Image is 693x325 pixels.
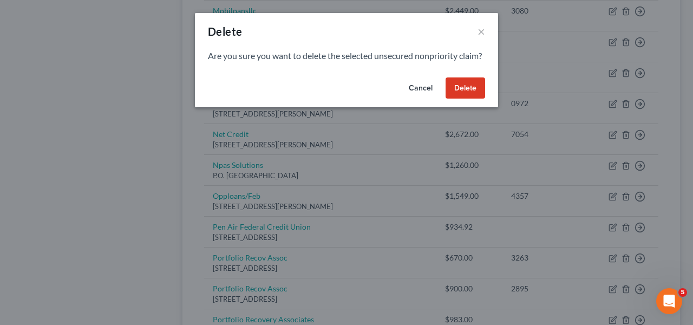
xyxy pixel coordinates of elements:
div: Delete [208,24,242,39]
button: Delete [446,77,485,99]
button: Cancel [400,77,441,99]
p: Are you sure you want to delete the selected unsecured nonpriority claim? [208,50,485,62]
button: × [478,25,485,38]
iframe: Intercom live chat [656,288,682,314]
span: 5 [678,288,687,297]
